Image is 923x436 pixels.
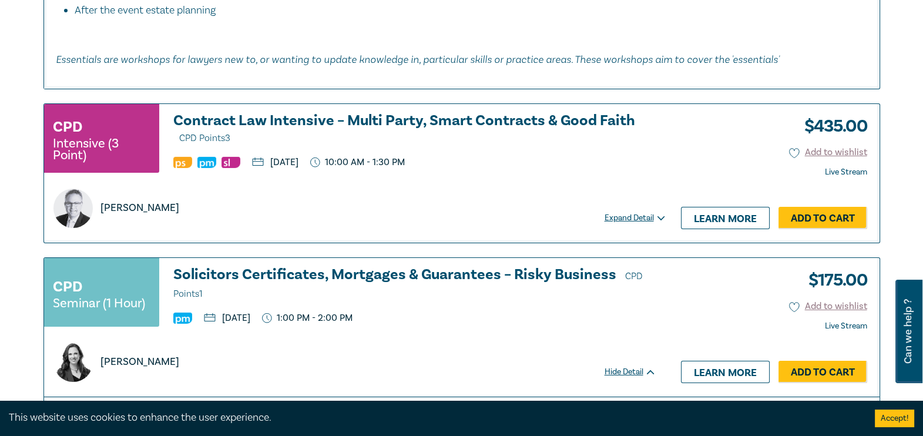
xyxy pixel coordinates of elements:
h3: Contract Law Intensive – Multi Party, Smart Contracts & Good Faith [173,113,656,146]
button: Accept cookies [875,410,914,427]
img: https://s3.ap-southeast-2.amazonaws.com/leo-cussen-store-production-content/Contacts/Brendan%20Ea... [53,189,93,228]
h3: $ 435.00 [796,113,867,140]
h3: CPD [53,276,82,297]
small: Intensive (3 Point) [53,137,150,161]
button: Add to wishlist [789,300,867,313]
h3: $ 175.00 [800,267,867,294]
strong: Live Stream [825,167,867,177]
h3: Solicitors Certificates, Mortgages & Guarantees – Risky Business [173,267,656,302]
small: Seminar (1 Hour) [53,297,145,309]
strong: Live Stream [825,321,867,331]
h3: CPD [53,116,82,137]
img: Professional Skills [173,157,192,168]
span: Can we help ? [902,287,914,376]
img: Practice Management & Business Skills [197,157,216,168]
p: [DATE] [252,157,298,167]
img: Substantive Law [221,157,240,168]
p: [DATE] [204,313,250,323]
div: This website uses cookies to enhance the user experience. [9,410,857,425]
li: After the event estate planning [75,3,868,18]
a: Solicitors Certificates, Mortgages & Guarantees – Risky Business CPD Points1 [173,267,656,302]
p: 1:00 PM - 2:00 PM [262,313,353,324]
p: [PERSON_NAME] [100,200,179,216]
img: Practice Management & Business Skills [173,313,192,324]
div: Expand Detail [605,212,669,224]
a: Add to Cart [778,207,867,229]
p: [PERSON_NAME] [100,354,179,370]
span: CPD Points 3 [179,132,230,144]
a: Learn more [681,361,770,383]
div: Hide Detail [605,366,669,378]
a: Add to Cart [778,361,867,383]
a: Contract Law Intensive – Multi Party, Smart Contracts & Good Faith CPD Points3 [173,113,656,146]
em: Essentials are workshops for lawyers new to, or wanting to update knowledge in, particular skills... [56,53,780,65]
button: Add to wishlist [789,146,867,159]
p: 10:00 AM - 1:30 PM [310,157,405,168]
img: https://s3.ap-southeast-2.amazonaws.com/leo-cussen-store-production-content/Contacts/Shelley%20Na... [53,343,93,382]
a: Learn more [681,207,770,229]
